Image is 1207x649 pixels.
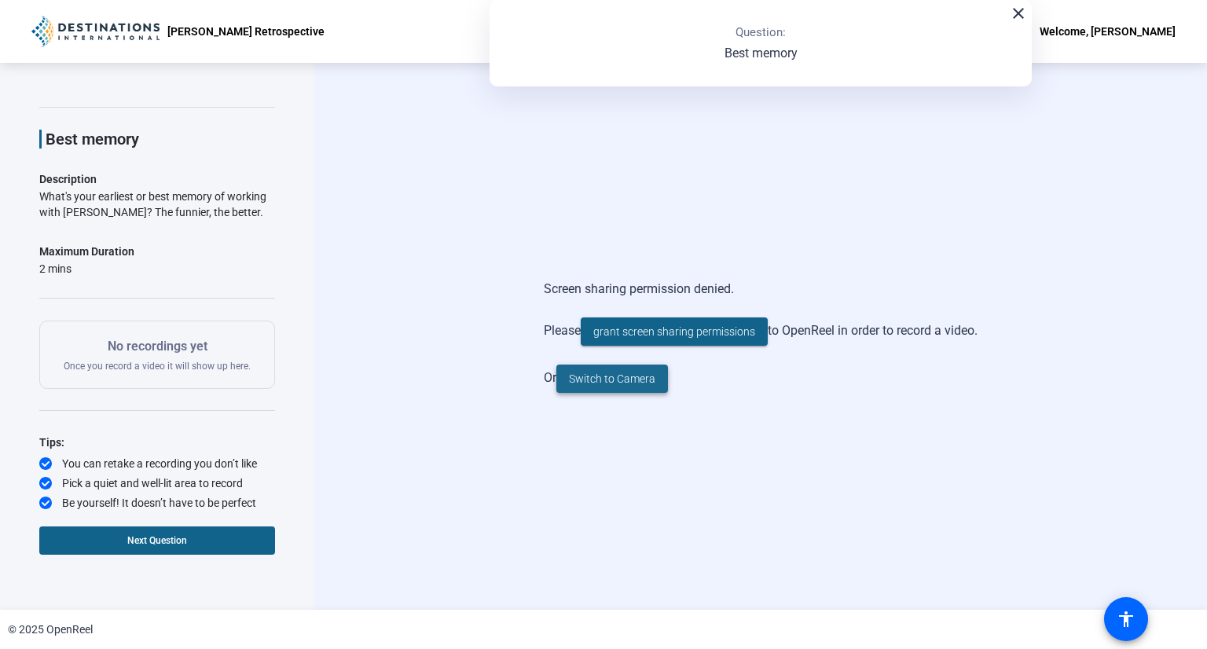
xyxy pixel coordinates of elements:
[1117,610,1135,629] mat-icon: accessibility
[1009,4,1028,23] mat-icon: close
[569,371,655,387] span: Switch to Camera
[64,337,251,372] div: Once you record a video it will show up here.
[64,337,251,356] p: No recordings yet
[8,621,93,638] div: © 2025 OpenReel
[39,433,275,452] div: Tips:
[39,526,275,555] button: Next Question
[39,261,134,277] div: 2 mins
[593,324,755,340] span: grant screen sharing permissions
[556,365,668,393] button: Switch to Camera
[1040,22,1176,41] div: Welcome, [PERSON_NAME]
[581,317,768,346] button: grant screen sharing permissions
[39,242,134,261] div: Maximum Duration
[127,535,187,546] span: Next Question
[39,495,275,511] div: Be yourself! It doesn’t have to be perfect
[39,189,275,220] div: What's your earliest or best memory of working with [PERSON_NAME]? The funnier, the better.
[725,44,798,63] p: Best memory
[31,16,160,47] img: OpenReel logo
[167,22,325,41] p: [PERSON_NAME] Retrospective
[39,456,275,471] div: You can retake a recording you don’t like
[39,475,275,491] div: Pick a quiet and well-lit area to record
[736,24,786,42] p: Question:
[39,170,275,189] p: Description
[544,264,978,409] div: Screen sharing permission denied. Please to OpenReel in order to record a video. Or
[46,130,275,148] p: Best memory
